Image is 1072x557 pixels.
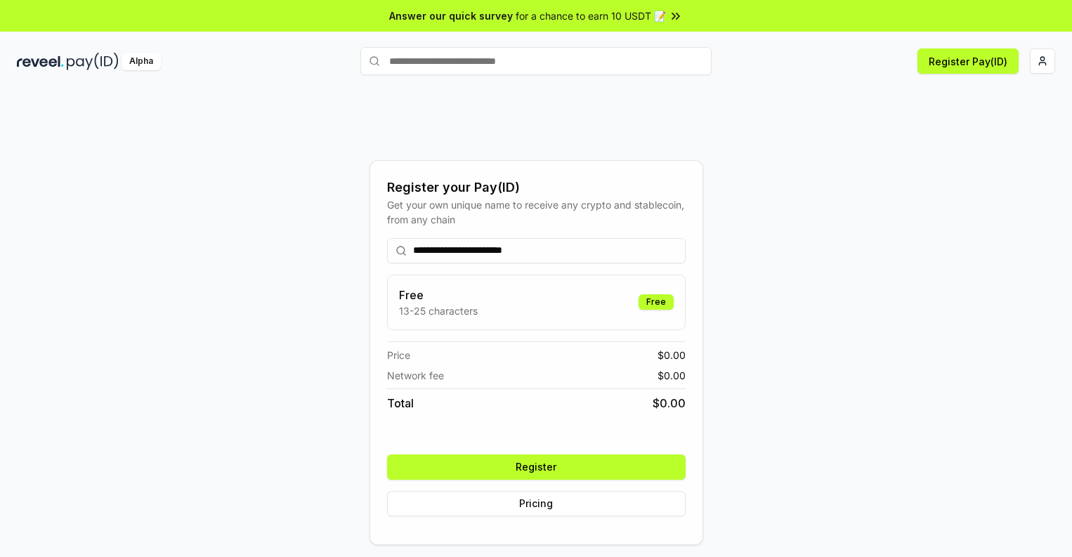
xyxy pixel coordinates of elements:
[17,53,64,70] img: reveel_dark
[387,197,686,227] div: Get your own unique name to receive any crypto and stablecoin, from any chain
[658,368,686,383] span: $ 0.00
[399,287,478,303] h3: Free
[653,395,686,412] span: $ 0.00
[387,368,444,383] span: Network fee
[658,348,686,362] span: $ 0.00
[389,8,513,23] span: Answer our quick survey
[67,53,119,70] img: pay_id
[639,294,674,310] div: Free
[516,8,666,23] span: for a chance to earn 10 USDT 📝
[387,395,414,412] span: Total
[122,53,161,70] div: Alpha
[387,454,686,480] button: Register
[387,491,686,516] button: Pricing
[387,348,410,362] span: Price
[387,178,686,197] div: Register your Pay(ID)
[917,48,1019,74] button: Register Pay(ID)
[399,303,478,318] p: 13-25 characters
